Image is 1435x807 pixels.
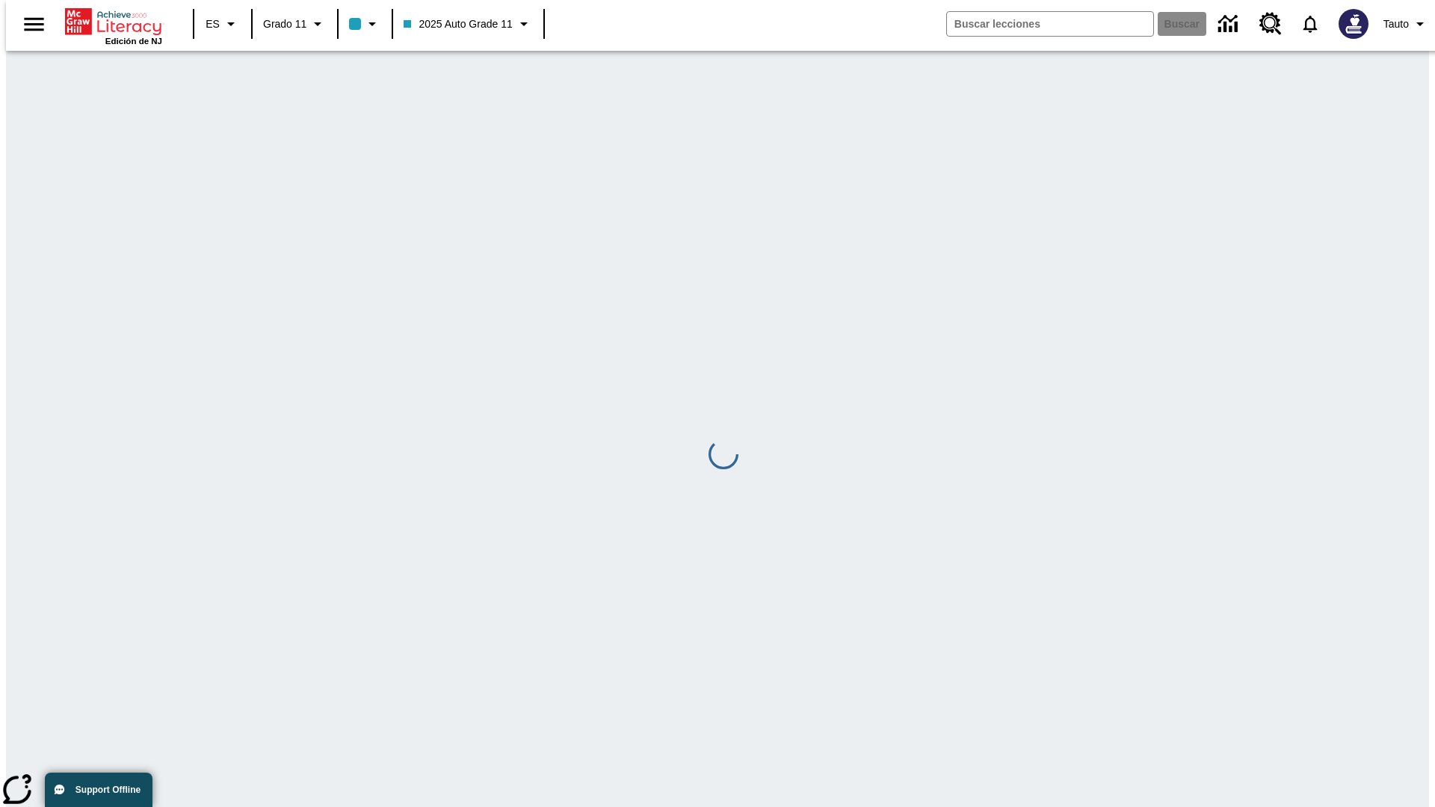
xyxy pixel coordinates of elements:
button: Clase: 2025 Auto Grade 11, Selecciona una clase [398,10,538,37]
button: Lenguaje: ES, Selecciona un idioma [199,10,247,37]
img: Avatar [1339,9,1368,39]
button: Abrir el menú lateral [12,2,56,46]
button: Escoja un nuevo avatar [1330,4,1377,43]
span: Grado 11 [263,16,306,32]
span: Tauto [1383,16,1409,32]
button: Perfil/Configuración [1377,10,1435,37]
button: Support Offline [45,773,152,807]
a: Centro de recursos, Se abrirá en una pestaña nueva. [1250,4,1291,44]
span: Support Offline [75,785,141,795]
span: ES [206,16,220,32]
input: Buscar campo [947,12,1153,36]
button: El color de la clase es azul claro. Cambiar el color de la clase. [343,10,387,37]
a: Centro de información [1209,4,1250,45]
div: Portada [65,5,162,46]
span: 2025 Auto Grade 11 [404,16,512,32]
a: Notificaciones [1291,4,1330,43]
span: Edición de NJ [105,37,162,46]
button: Grado: Grado 11, Elige un grado [257,10,333,37]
